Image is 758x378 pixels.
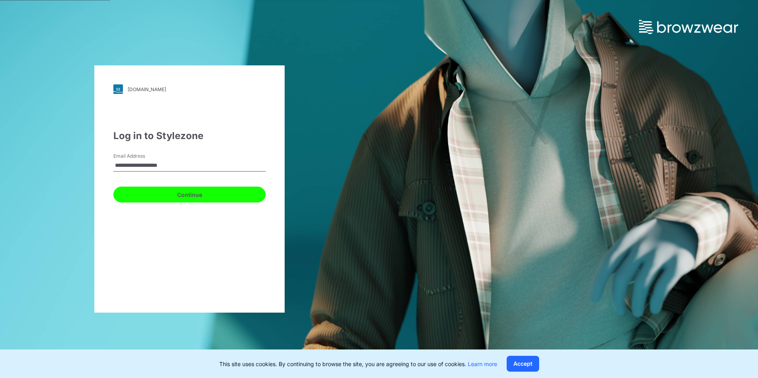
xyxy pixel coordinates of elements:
[113,129,266,143] div: Log in to Stylezone
[639,20,738,34] img: browzwear-logo.73288ffb.svg
[113,187,266,202] button: Continue
[468,361,497,367] a: Learn more
[219,360,497,368] p: This site uses cookies. By continuing to browse the site, you are agreeing to our use of cookies.
[113,84,266,94] a: [DOMAIN_NAME]
[113,153,169,160] label: Email Address
[507,356,539,372] button: Accept
[113,84,123,94] img: svg+xml;base64,PHN2ZyB3aWR0aD0iMjgiIGhlaWdodD0iMjgiIHZpZXdCb3g9IjAgMCAyOCAyOCIgZmlsbD0ibm9uZSIgeG...
[128,86,166,92] div: [DOMAIN_NAME]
